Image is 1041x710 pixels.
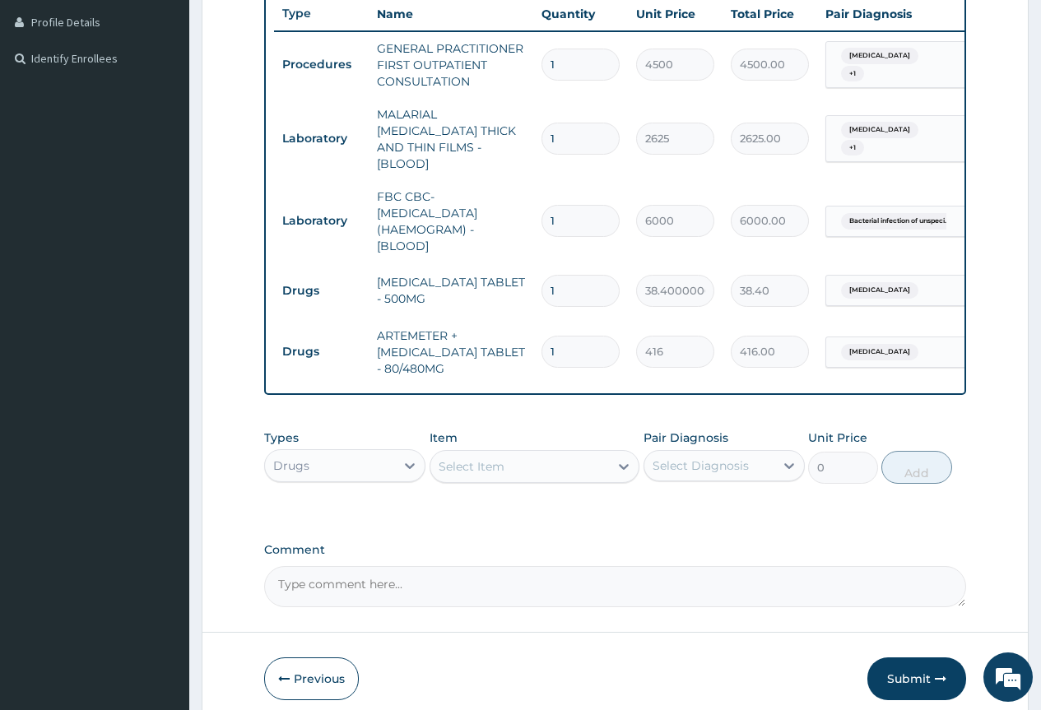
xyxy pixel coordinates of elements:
[644,429,728,446] label: Pair Diagnosis
[369,266,533,315] td: [MEDICAL_DATA] TABLET - 500MG
[369,319,533,385] td: ARTEMETER + [MEDICAL_DATA] TABLET - 80/480MG
[95,207,227,374] span: We're online!
[808,429,867,446] label: Unit Price
[264,543,966,557] label: Comment
[274,206,369,236] td: Laboratory
[86,92,277,114] div: Chat with us now
[273,457,309,474] div: Drugs
[274,123,369,154] td: Laboratory
[369,180,533,262] td: FBC CBC-[MEDICAL_DATA] (HAEMOGRAM) - [BLOOD]
[270,8,309,48] div: Minimize live chat window
[867,657,966,700] button: Submit
[653,457,749,474] div: Select Diagnosis
[841,140,864,156] span: + 1
[30,82,67,123] img: d_794563401_company_1708531726252_794563401
[841,344,918,360] span: [MEDICAL_DATA]
[369,98,533,180] td: MALARIAL [MEDICAL_DATA] THICK AND THIN FILMS - [BLOOD]
[274,49,369,80] td: Procedures
[841,282,918,299] span: [MEDICAL_DATA]
[369,32,533,98] td: GENERAL PRACTITIONER FIRST OUTPATIENT CONSULTATION
[8,449,314,507] textarea: Type your message and hit 'Enter'
[430,429,458,446] label: Item
[841,48,918,64] span: [MEDICAL_DATA]
[881,451,951,484] button: Add
[841,66,864,82] span: + 1
[274,336,369,367] td: Drugs
[274,276,369,306] td: Drugs
[841,122,918,138] span: [MEDICAL_DATA]
[264,657,359,700] button: Previous
[841,213,958,230] span: Bacterial infection of unspeci...
[264,431,299,445] label: Types
[439,458,504,475] div: Select Item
